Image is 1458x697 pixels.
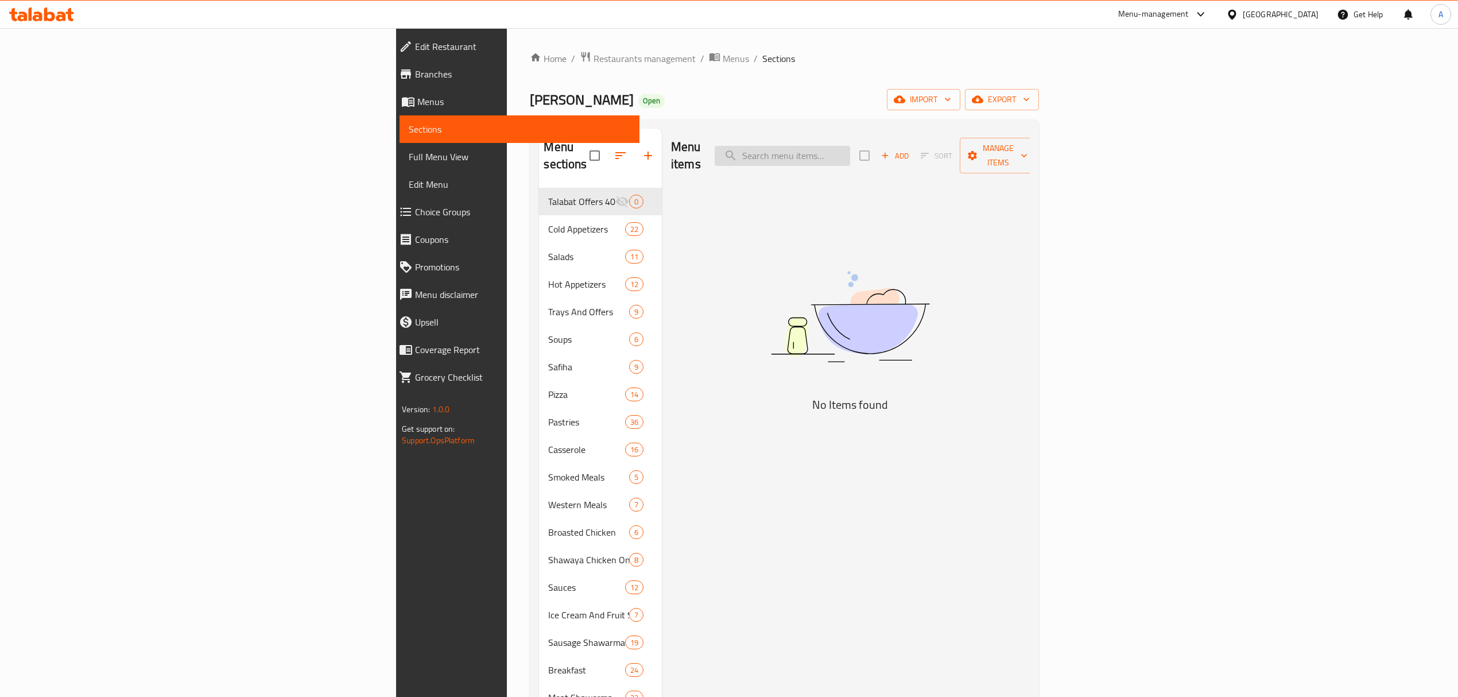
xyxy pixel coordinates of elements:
[626,279,643,290] span: 12
[630,555,643,566] span: 8
[626,444,643,455] span: 16
[548,250,625,264] span: Salads
[548,332,629,346] span: Soups
[548,195,615,208] div: Talabat Offers 40-50%
[671,138,701,173] h2: Menu items
[390,253,639,281] a: Promotions
[630,334,643,345] span: 6
[913,147,960,165] span: Select section first
[965,89,1039,110] button: export
[548,305,629,319] span: Trays And Offers
[626,224,643,235] span: 22
[707,241,994,393] img: dish.svg
[583,144,607,168] span: Select all sections
[625,443,643,456] div: items
[415,315,630,329] span: Upsell
[390,88,639,115] a: Menus
[960,138,1037,173] button: Manage items
[548,663,625,677] span: Breakfast
[629,525,643,539] div: items
[390,226,639,253] a: Coupons
[415,260,630,274] span: Promotions
[548,470,629,484] div: Smoked Meals
[723,52,749,65] span: Menus
[415,205,630,219] span: Choice Groups
[432,402,450,417] span: 1.0.0
[548,277,625,291] span: Hot Appetizers
[548,443,625,456] span: Casserole
[626,251,643,262] span: 11
[626,417,643,428] span: 36
[1438,8,1443,21] span: A
[539,381,662,408] div: Pizza14
[409,122,630,136] span: Sections
[707,396,994,414] h5: No Items found
[629,332,643,346] div: items
[1118,7,1189,21] div: Menu-management
[626,389,643,400] span: 14
[390,281,639,308] a: Menu disclaimer
[548,608,629,622] div: Ice Cream And Fruit Salads
[390,198,639,226] a: Choice Groups
[700,52,704,65] li: /
[539,188,662,215] div: Talabat Offers 40-50%0
[402,402,430,417] span: Version:
[539,298,662,326] div: Trays And Offers9
[415,343,630,357] span: Coverage Report
[715,146,850,166] input: search
[539,270,662,298] div: Hot Appetizers12
[630,610,643,621] span: 7
[625,388,643,401] div: items
[629,470,643,484] div: items
[877,147,913,165] span: Add item
[402,421,455,436] span: Get support on:
[754,52,758,65] li: /
[548,388,625,401] div: Pizza
[896,92,951,107] span: import
[548,553,629,567] div: Shawaya Chicken On Machine
[402,433,475,448] a: Support.OpsPlatform
[548,498,629,512] span: Western Meals
[630,527,643,538] span: 6
[390,60,639,88] a: Branches
[629,305,643,319] div: items
[548,580,625,594] span: Sauces
[629,498,643,512] div: items
[626,665,643,676] span: 24
[415,370,630,384] span: Grocery Checklist
[879,149,910,162] span: Add
[548,222,625,236] span: Cold Appetizers
[625,636,643,649] div: items
[594,52,696,65] span: Restaurants management
[887,89,960,110] button: import
[539,408,662,436] div: Pastries36
[630,196,643,207] span: 0
[409,150,630,164] span: Full Menu View
[709,51,749,66] a: Menus
[762,52,795,65] span: Sections
[548,415,625,429] div: Pastries
[539,215,662,243] div: Cold Appetizers22
[390,363,639,391] a: Grocery Checklist
[539,574,662,601] div: Sauces12
[400,171,639,198] a: Edit Menu
[539,353,662,381] div: Safiha9
[625,222,643,236] div: items
[409,177,630,191] span: Edit Menu
[629,608,643,622] div: items
[548,636,625,649] span: Sausage Shawarma
[634,142,662,169] button: Add section
[1243,8,1319,21] div: [GEOGRAPHIC_DATA]
[877,147,913,165] button: Add
[625,415,643,429] div: items
[638,94,665,108] div: Open
[390,308,639,336] a: Upsell
[415,288,630,301] span: Menu disclaimer
[530,51,1038,66] nav: breadcrumb
[417,95,630,109] span: Menus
